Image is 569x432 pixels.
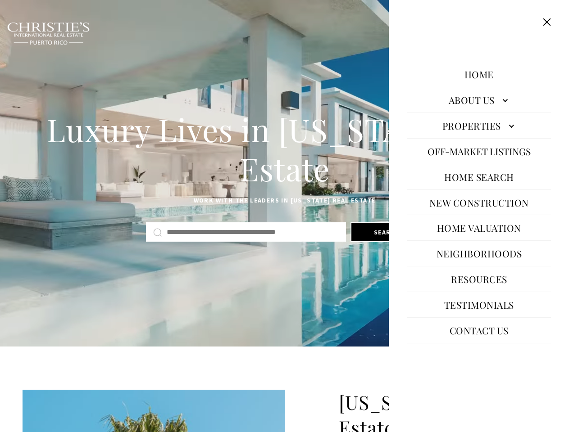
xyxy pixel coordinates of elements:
span: [PHONE_NUMBER] [37,63,112,72]
input: Search by Address, City, or Neighborhood [167,226,339,238]
h1: Luxury Lives in [US_STATE] Real Estate [23,110,546,189]
div: Call or text [DATE], we are here to help! [9,52,130,58]
a: Testimonials [440,294,519,315]
img: Christie's International Real Estate black text logo [7,22,91,45]
button: Search [351,222,423,242]
a: Home Valuation [432,217,526,238]
button: Off-Market Listings [423,140,535,162]
div: Do you have questions? [9,44,130,50]
img: b8ea77ee-af9c-42e8-bef2-8294c61ad52b.jpeg [59,2,81,25]
p: Work with the leaders in [US_STATE] Real Estate [23,195,546,206]
a: Properties [407,115,551,136]
a: Home [460,63,498,85]
div: [PERSON_NAME] [14,27,126,34]
button: Close this option [538,13,555,31]
a: About Us [407,89,551,111]
a: Home Search [440,166,519,188]
a: Contact Us [445,319,513,341]
a: New Construction [425,192,533,213]
a: Resources [446,268,512,290]
a: Neighborhoods [432,243,526,264]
